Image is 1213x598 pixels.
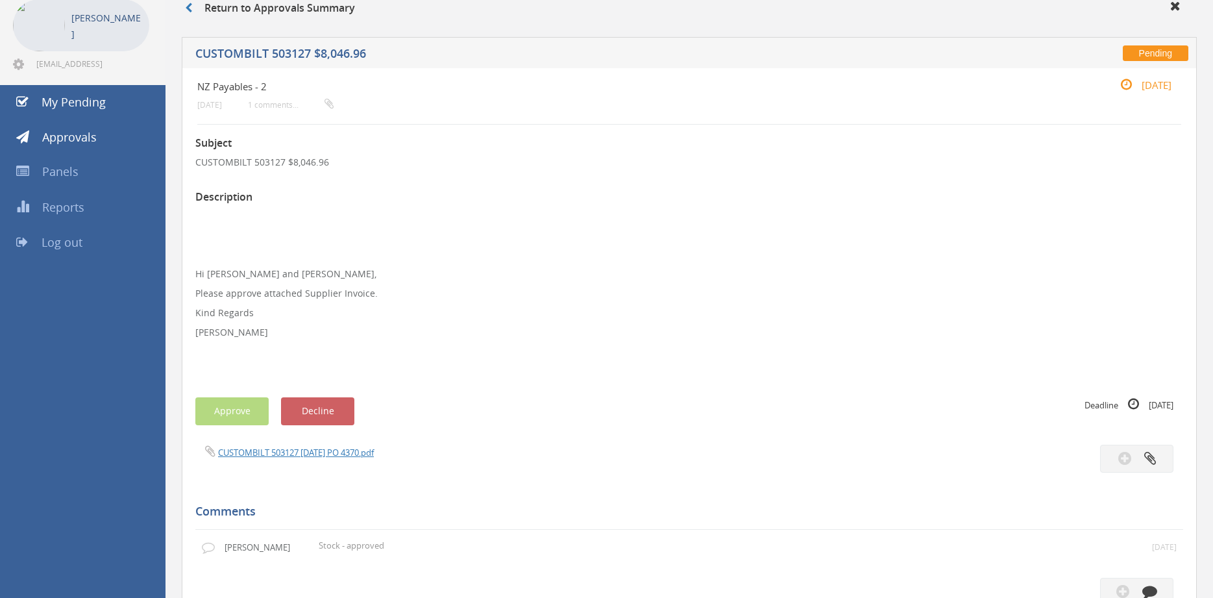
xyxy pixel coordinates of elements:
[1107,78,1171,92] small: [DATE]
[195,268,1183,280] p: Hi [PERSON_NAME] and [PERSON_NAME],
[195,306,1183,319] p: Kind Regards
[195,156,1183,169] p: CUSTOMBILT 503127 $8,046.96
[319,540,903,552] p: Stock - approved
[195,138,1183,149] h3: Subject
[197,81,1017,92] h4: NZ Payables - 2
[1084,397,1173,412] small: Deadline [DATE]
[42,164,79,179] span: Panels
[42,199,84,215] span: Reports
[218,447,374,458] a: CUSTOMBILT 503127 [DATE] PO 4370.pdf
[197,100,222,110] small: [DATE]
[36,58,147,69] span: [EMAIL_ADDRESS][DOMAIN_NAME]
[42,129,97,145] span: Approvals
[1123,45,1188,61] span: Pending
[225,542,299,554] p: [PERSON_NAME]
[195,326,1183,339] p: [PERSON_NAME]
[281,397,354,425] button: Decline
[42,234,82,250] span: Log out
[185,3,355,14] h3: Return to Approvals Summary
[195,505,1173,518] h5: Comments
[71,10,143,42] p: [PERSON_NAME]
[1152,542,1177,553] small: [DATE]
[195,192,1183,203] h3: Description
[42,94,106,110] span: My Pending
[195,47,889,64] h5: CUSTOMBILT 503127 $8,046.96
[195,397,269,425] button: Approve
[248,100,334,110] small: 1 comments...
[195,287,1183,300] p: Please approve attached Supplier Invoice.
